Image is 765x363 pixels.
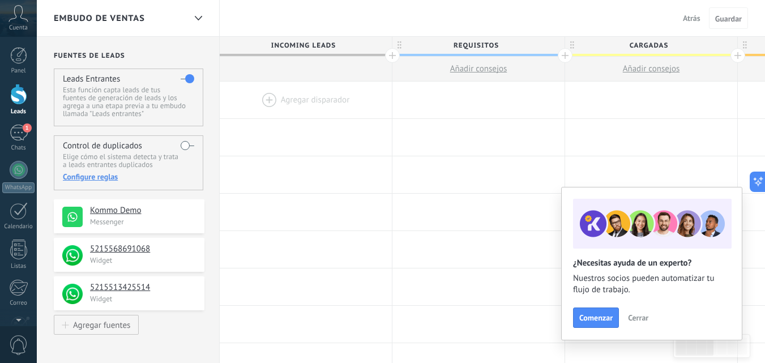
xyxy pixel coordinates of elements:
[73,320,130,330] div: Agregar fuentes
[565,37,732,54] span: cargadas
[683,13,700,23] span: Atrás
[392,57,565,81] button: Añadir consejos
[54,315,139,335] button: Agregar fuentes
[715,15,742,23] span: Guardar
[90,282,196,293] h4: 5215513425514
[565,57,737,81] button: Añadir consejos
[62,284,83,304] img: logo_min.png
[565,37,737,54] div: cargadas
[573,258,730,268] h2: ¿Necesitas ayuda de un experto?
[220,37,386,54] span: Incoming leads
[63,153,194,169] p: Elige cómo el sistema detecta y trata a leads entrantes duplicados
[2,223,35,230] div: Calendario
[63,74,120,84] h4: Leads Entrantes
[54,13,145,24] span: Embudo de ventas
[90,217,198,227] p: Messenger
[62,245,83,266] img: logo_min.png
[90,294,198,304] p: Widget
[63,140,142,151] h4: Control de duplicados
[579,314,613,322] span: Comenzar
[90,244,196,255] h4: 5215568691068
[220,37,392,54] div: Incoming leads
[2,182,35,193] div: WhatsApp
[709,7,748,29] button: Guardar
[23,123,32,133] span: 1
[628,314,648,322] span: Cerrar
[54,52,204,60] h2: Fuentes de leads
[2,263,35,270] div: Listas
[2,108,35,116] div: Leads
[63,86,194,118] p: Esta función capta leads de tus fuentes de generación de leads y los agrega a una etapa previa a ...
[189,7,208,29] div: Embudo de ventas
[2,300,35,307] div: Correo
[2,67,35,75] div: Panel
[573,273,730,296] span: Nuestros socios pueden automatizar tu flujo de trabajo.
[90,205,196,216] h4: Kommo Demo
[678,10,705,27] button: Atrás
[9,24,28,32] span: Cuenta
[392,37,565,54] div: requisitos
[63,172,194,182] div: Configure reglas
[90,255,198,265] p: Widget
[573,308,619,328] button: Comenzar
[623,63,680,74] span: Añadir consejos
[450,63,507,74] span: Añadir consejos
[623,309,653,326] button: Cerrar
[2,144,35,152] div: Chats
[392,37,559,54] span: requisitos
